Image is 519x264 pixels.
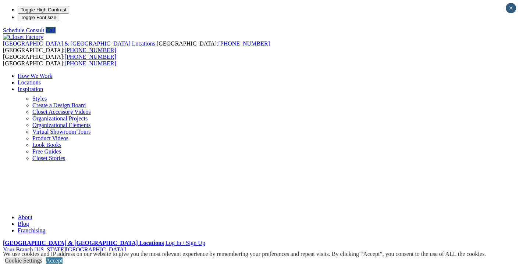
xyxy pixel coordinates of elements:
a: Closet Accessory Videos [32,109,91,115]
span: Your Branch [3,246,33,253]
a: [GEOGRAPHIC_DATA] & [GEOGRAPHIC_DATA] Locations [3,240,164,246]
a: Locations [18,79,41,86]
a: How We Work [18,73,53,79]
a: Virtual Showroom Tours [32,129,91,135]
a: [GEOGRAPHIC_DATA] & [GEOGRAPHIC_DATA] Locations [3,40,157,47]
button: Toggle Font size [18,14,59,21]
a: Schedule Consult [3,27,44,33]
a: Inspiration [18,86,43,92]
a: Create a Design Board [32,102,86,108]
span: [US_STATE][GEOGRAPHIC_DATA] [34,246,126,253]
a: Organizational Projects [32,115,88,122]
span: [GEOGRAPHIC_DATA]: [GEOGRAPHIC_DATA]: [3,40,270,53]
a: Closet Stories [32,155,65,161]
span: Toggle High Contrast [21,7,66,12]
button: Close [506,3,516,13]
a: Blog [18,221,29,227]
a: About [18,214,32,220]
a: Franchising [18,227,46,234]
a: Look Books [32,142,61,148]
a: Log In / Sign Up [165,240,205,246]
span: [GEOGRAPHIC_DATA]: [GEOGRAPHIC_DATA]: [3,54,116,66]
a: Product Videos [32,135,68,141]
a: Cookie Settings [5,257,42,264]
a: Your Branch [US_STATE][GEOGRAPHIC_DATA] [3,246,126,253]
span: Toggle Font size [21,15,56,20]
div: We use cookies and IP address on our website to give you the most relevant experience by remember... [3,251,486,257]
a: Organizational Elements [32,122,90,128]
a: Styles [32,95,47,102]
a: [PHONE_NUMBER] [65,54,116,60]
a: [PHONE_NUMBER] [65,60,116,66]
a: Free Guides [32,148,61,155]
a: Accept [46,257,63,264]
a: [PHONE_NUMBER] [218,40,270,47]
a: [PHONE_NUMBER] [65,47,116,53]
span: [GEOGRAPHIC_DATA] & [GEOGRAPHIC_DATA] Locations [3,40,155,47]
button: Toggle High Contrast [18,6,69,14]
img: Closet Factory [3,34,43,40]
a: Call [46,27,56,33]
